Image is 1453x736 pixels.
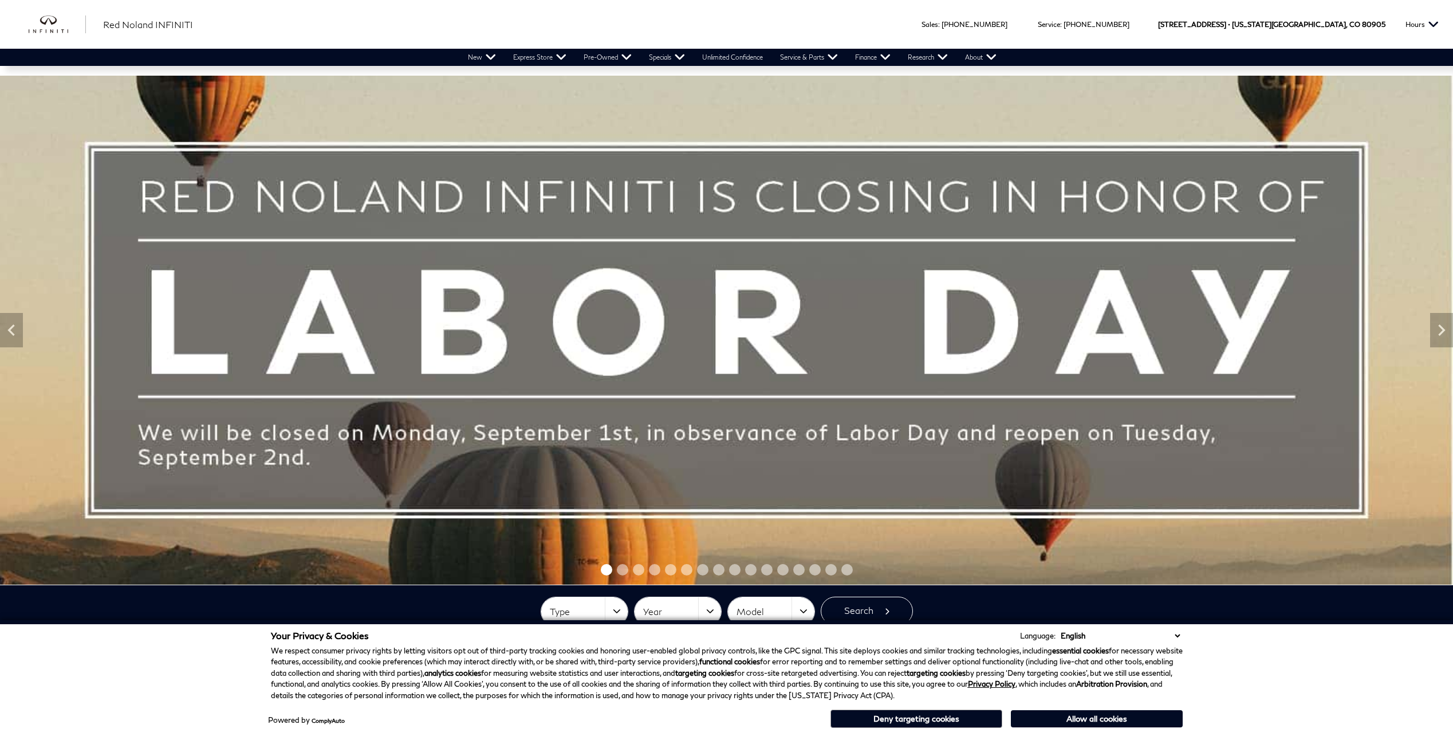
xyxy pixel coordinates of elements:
[601,564,612,576] span: Go to slide 1
[737,602,792,621] span: Model
[1038,20,1060,29] span: Service
[745,564,757,576] span: Go to slide 10
[761,564,773,576] span: Go to slide 11
[938,20,940,29] span: :
[846,49,899,66] a: Finance
[271,645,1183,702] p: We respect consumer privacy rights by letting visitors opt out of third-party tracking cookies an...
[424,668,481,678] strong: analytics cookies
[841,564,853,576] span: Go to slide 16
[728,597,814,626] button: Model
[1064,20,1129,29] a: [PHONE_NUMBER]
[103,18,193,32] a: Red Noland INFINITI
[665,564,676,576] span: Go to slide 5
[271,630,369,641] span: Your Privacy & Cookies
[729,564,741,576] span: Go to slide 9
[1011,710,1183,727] button: Allow all cookies
[1020,632,1056,640] div: Language:
[617,564,628,576] span: Go to slide 2
[312,717,345,724] a: ComplyAuto
[821,597,913,625] button: Search
[633,564,644,576] span: Go to slide 3
[699,657,760,666] strong: functional cookies
[1058,630,1183,641] select: Language Select
[1052,646,1109,655] strong: essential cookies
[830,710,1002,728] button: Deny targeting cookies
[541,597,628,626] button: Type
[899,49,956,66] a: Research
[968,679,1015,688] a: Privacy Policy
[1076,679,1147,688] strong: Arbitration Provision
[713,564,724,576] span: Go to slide 8
[1060,20,1062,29] span: :
[103,19,193,30] span: Red Noland INFINITI
[942,20,1007,29] a: [PHONE_NUMBER]
[459,49,1005,66] nav: Main Navigation
[640,49,694,66] a: Specials
[1430,313,1453,347] div: Next
[675,668,734,678] strong: targeting cookies
[29,15,86,34] img: INFINITI
[809,564,821,576] span: Go to slide 14
[505,49,575,66] a: Express Store
[922,20,938,29] span: Sales
[771,49,846,66] a: Service & Parts
[649,564,660,576] span: Go to slide 4
[956,49,1005,66] a: About
[550,602,605,621] span: Type
[694,49,771,66] a: Unlimited Confidence
[681,564,692,576] span: Go to slide 6
[643,602,698,621] span: Year
[575,49,640,66] a: Pre-Owned
[29,15,86,34] a: infiniti
[268,717,345,724] div: Powered by
[825,564,837,576] span: Go to slide 15
[697,564,708,576] span: Go to slide 7
[635,597,721,626] button: Year
[907,668,966,678] strong: targeting cookies
[793,564,805,576] span: Go to slide 13
[777,564,789,576] span: Go to slide 12
[1158,20,1385,29] a: [STREET_ADDRESS] • [US_STATE][GEOGRAPHIC_DATA], CO 80905
[459,49,505,66] a: New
